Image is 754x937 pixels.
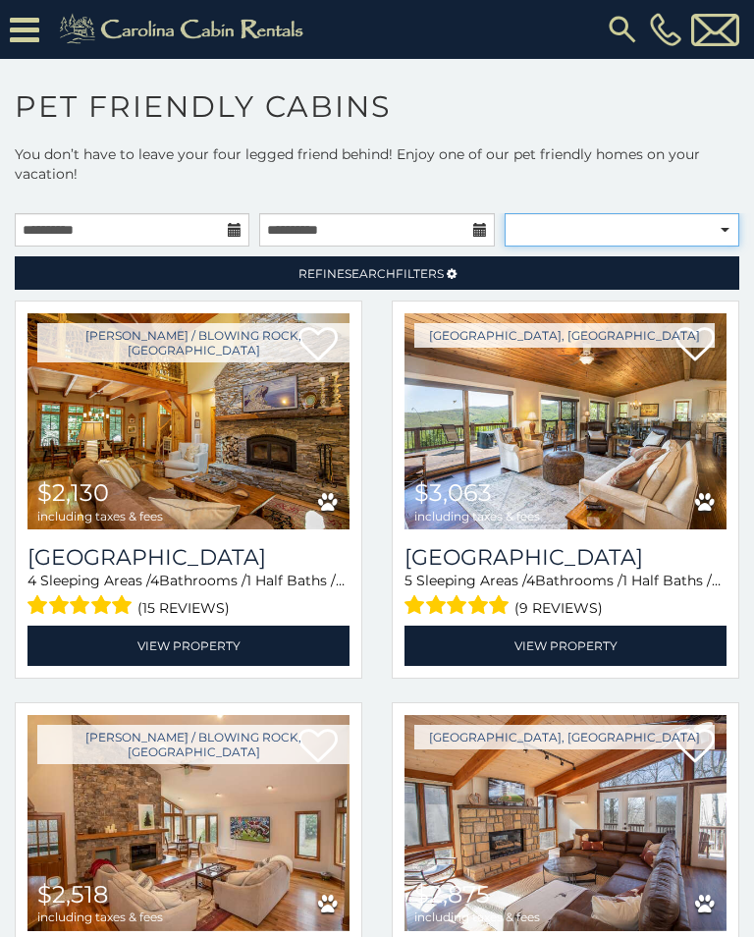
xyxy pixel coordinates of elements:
[404,715,727,931] img: Blue Eagle Lodge
[37,323,350,362] a: [PERSON_NAME] / Blowing Rock, [GEOGRAPHIC_DATA]
[414,725,715,749] a: [GEOGRAPHIC_DATA], [GEOGRAPHIC_DATA]
[37,910,163,923] span: including taxes & fees
[246,572,345,589] span: 1 Half Baths /
[150,572,159,589] span: 4
[404,626,727,666] a: View Property
[404,313,727,529] img: Beech Mountain Vista
[27,544,350,571] h3: Mountain Song Lodge
[27,626,350,666] a: View Property
[605,12,640,47] img: search-regular.svg
[27,571,350,621] div: Sleeping Areas / Bathrooms / Sleeps:
[414,478,492,507] span: $3,063
[622,572,721,589] span: 1 Half Baths /
[37,725,350,764] a: [PERSON_NAME] / Blowing Rock, [GEOGRAPHIC_DATA]
[404,313,727,529] a: Beech Mountain Vista $3,063 including taxes & fees
[526,572,535,589] span: 4
[49,10,320,49] img: Khaki-logo.png
[15,256,739,290] a: RefineSearchFilters
[404,715,727,931] a: Blue Eagle Lodge $2,875 including taxes & fees
[514,595,603,621] span: (9 reviews)
[27,313,350,529] img: Mountain Song Lodge
[298,266,444,281] span: Refine Filters
[645,13,686,46] a: [PHONE_NUMBER]
[27,313,350,529] a: Mountain Song Lodge $2,130 including taxes & fees
[414,323,715,348] a: [GEOGRAPHIC_DATA], [GEOGRAPHIC_DATA]
[404,544,727,571] a: [GEOGRAPHIC_DATA]
[27,572,36,589] span: 4
[37,510,163,523] span: including taxes & fees
[37,880,108,909] span: $2,518
[404,544,727,571] h3: Beech Mountain Vista
[414,910,540,923] span: including taxes & fees
[404,571,727,621] div: Sleeping Areas / Bathrooms / Sleeps:
[27,544,350,571] a: [GEOGRAPHIC_DATA]
[404,572,412,589] span: 5
[414,880,490,909] span: $2,875
[37,478,109,507] span: $2,130
[27,715,350,931] a: Moss End $2,518 including taxes & fees
[27,715,350,931] img: Moss End
[137,595,230,621] span: (15 reviews)
[414,510,540,523] span: including taxes & fees
[345,266,396,281] span: Search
